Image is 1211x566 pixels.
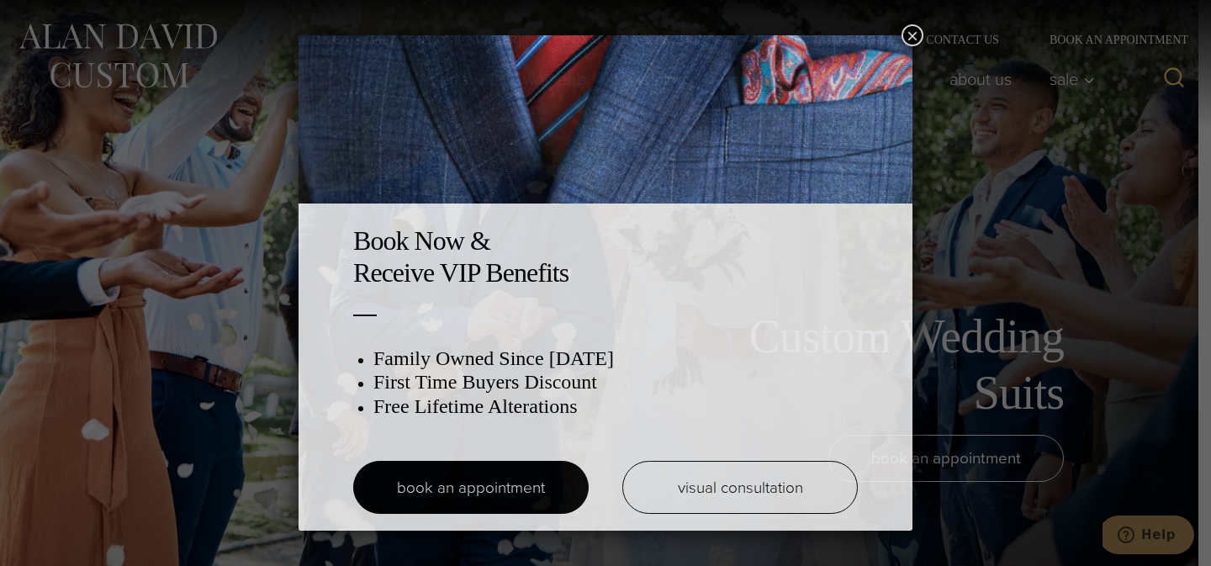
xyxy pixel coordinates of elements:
[353,225,858,289] h2: Book Now & Receive VIP Benefits
[622,461,858,514] a: visual consultation
[373,394,858,419] h3: Free Lifetime Alterations
[353,461,589,514] a: book an appointment
[902,24,923,46] button: Close
[39,12,73,27] span: Help
[373,346,858,371] h3: Family Owned Since [DATE]
[373,370,858,394] h3: First Time Buyers Discount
